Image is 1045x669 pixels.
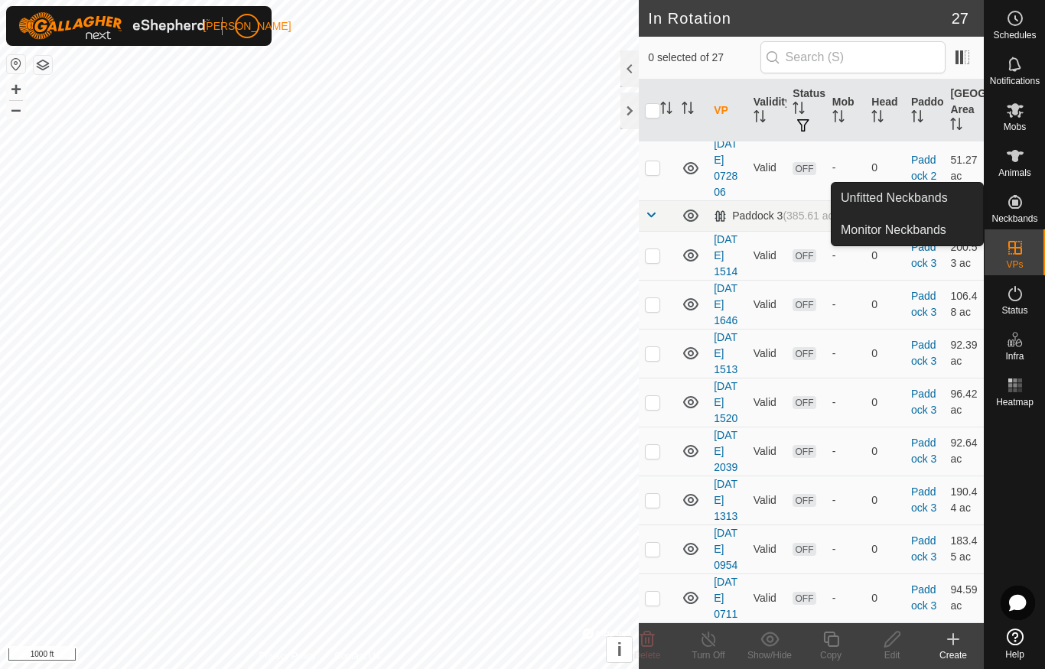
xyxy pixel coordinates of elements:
[634,650,661,661] span: Delete
[911,583,936,612] a: Paddock 3
[714,282,737,326] a: [DATE] 1646
[747,80,787,142] th: Validity
[911,290,936,318] a: Paddock 3
[865,80,905,142] th: Head
[911,112,923,125] p-sorticon: Activate to sort
[203,18,291,34] span: [PERSON_NAME]
[923,648,984,662] div: Create
[832,297,860,313] div: -
[865,378,905,427] td: 0
[944,231,984,280] td: 200.53 ac
[911,534,936,563] a: Paddock 3
[747,427,787,476] td: Valid
[747,476,787,524] td: Valid
[714,209,837,222] div: Paddock 3
[7,55,25,73] button: Reset Map
[648,9,952,28] h2: In Rotation
[1005,650,1024,659] span: Help
[905,80,945,142] th: Paddock
[841,221,946,239] span: Monitor Neckbands
[714,138,737,198] a: [DATE] 072806
[18,12,210,40] img: Gallagher Logo
[739,648,800,662] div: Show/Hide
[334,649,379,663] a: Contact Us
[34,56,52,74] button: Map Layers
[996,398,1034,407] span: Heatmap
[747,573,787,622] td: Valid
[714,331,737,375] a: [DATE] 1513
[793,249,815,262] span: OFF
[832,346,860,362] div: -
[793,347,815,360] span: OFF
[793,298,815,311] span: OFF
[747,280,787,329] td: Valid
[865,329,905,378] td: 0
[617,639,622,660] span: i
[944,573,984,622] td: 94.59 ac
[832,160,860,176] div: -
[950,120,962,132] p-sorticon: Activate to sort
[793,543,815,556] span: OFF
[793,592,815,605] span: OFF
[911,154,936,182] a: Paddock 2
[832,215,983,245] li: Monitor Neckbands
[786,80,826,142] th: Status
[865,135,905,200] td: 0
[871,112,884,125] p-sorticon: Activate to sort
[944,135,984,200] td: 51.27 ac
[793,445,815,458] span: OFF
[754,112,766,125] p-sorticon: Activate to sort
[865,427,905,476] td: 0
[714,576,737,620] a: [DATE] 0711
[832,590,860,606] div: -
[747,135,787,200] td: Valid
[660,104,672,116] p-sorticon: Activate to sort
[714,478,737,522] a: [DATE] 1313
[944,80,984,142] th: [GEOGRAPHIC_DATA] Area
[826,80,866,142] th: Mob
[832,492,860,508] div: -
[714,233,737,278] a: [DATE] 1514
[714,429,737,473] a: [DATE] 2039
[911,486,936,514] a: Paddock 3
[747,378,787,427] td: Valid
[865,524,905,573] td: 0
[747,231,787,280] td: Valid
[7,80,25,99] button: +
[793,162,815,175] span: OFF
[991,214,1037,223] span: Neckbands
[841,189,948,207] span: Unfitted Neckbands
[714,380,737,424] a: [DATE] 1520
[1001,306,1027,315] span: Status
[832,183,983,213] a: Unfitted Neckbands
[865,280,905,329] td: 0
[944,476,984,524] td: 190.44 ac
[7,100,25,119] button: –
[793,494,815,507] span: OFF
[944,524,984,573] td: 183.45 ac
[648,50,760,66] span: 0 selected of 27
[911,388,936,416] a: Paddock 3
[944,427,984,476] td: 92.64 ac
[832,248,860,264] div: -
[708,80,747,142] th: VP
[832,443,860,460] div: -
[793,104,805,116] p-sorticon: Activate to sort
[865,573,905,622] td: 0
[793,396,815,409] span: OFF
[1006,260,1023,269] span: VPs
[800,648,861,662] div: Copy
[911,339,936,367] a: Paddock 3
[760,41,946,73] input: Search (S)
[990,76,1040,86] span: Notifications
[998,168,1031,177] span: Animals
[783,209,837,222] span: (385.61 ac)
[1005,352,1024,361] span: Infra
[911,437,936,465] a: Paddock 3
[865,231,905,280] td: 0
[747,524,787,573] td: Valid
[714,527,737,571] a: [DATE] 0954
[832,112,845,125] p-sorticon: Activate to sort
[993,31,1036,40] span: Schedules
